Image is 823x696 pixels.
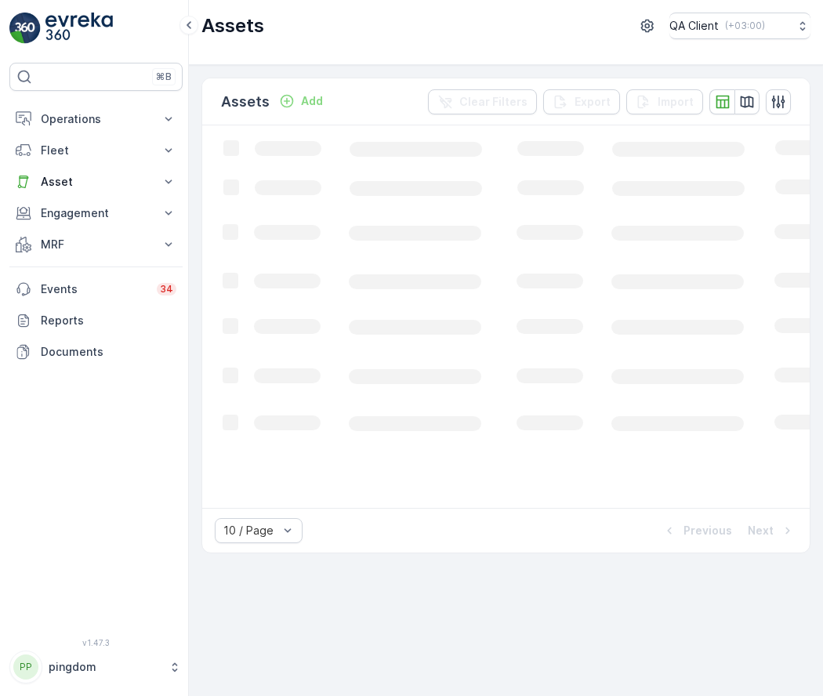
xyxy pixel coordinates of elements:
[41,344,176,360] p: Documents
[49,659,161,675] p: pingdom
[9,198,183,229] button: Engagement
[9,229,183,260] button: MRF
[9,638,183,647] span: v 1.47.3
[41,205,151,221] p: Engagement
[221,91,270,113] p: Assets
[459,94,528,110] p: Clear Filters
[201,13,264,38] p: Assets
[669,13,810,39] button: QA Client(+03:00)
[273,92,329,111] button: Add
[41,174,151,190] p: Asset
[156,71,172,83] p: ⌘B
[428,89,537,114] button: Clear Filters
[575,94,611,110] p: Export
[9,166,183,198] button: Asset
[41,281,147,297] p: Events
[9,305,183,336] a: Reports
[543,89,620,114] button: Export
[301,93,323,109] p: Add
[41,237,151,252] p: MRF
[746,521,797,540] button: Next
[9,336,183,368] a: Documents
[45,13,113,44] img: logo_light-DOdMpM7g.png
[9,13,41,44] img: logo
[725,20,765,32] p: ( +03:00 )
[9,135,183,166] button: Fleet
[41,313,176,328] p: Reports
[41,143,151,158] p: Fleet
[9,274,183,305] a: Events34
[9,103,183,135] button: Operations
[13,654,38,680] div: PP
[748,523,774,538] p: Next
[9,651,183,683] button: PPpingdom
[658,94,694,110] p: Import
[41,111,151,127] p: Operations
[669,18,719,34] p: QA Client
[683,523,732,538] p: Previous
[626,89,703,114] button: Import
[160,283,173,295] p: 34
[660,521,734,540] button: Previous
